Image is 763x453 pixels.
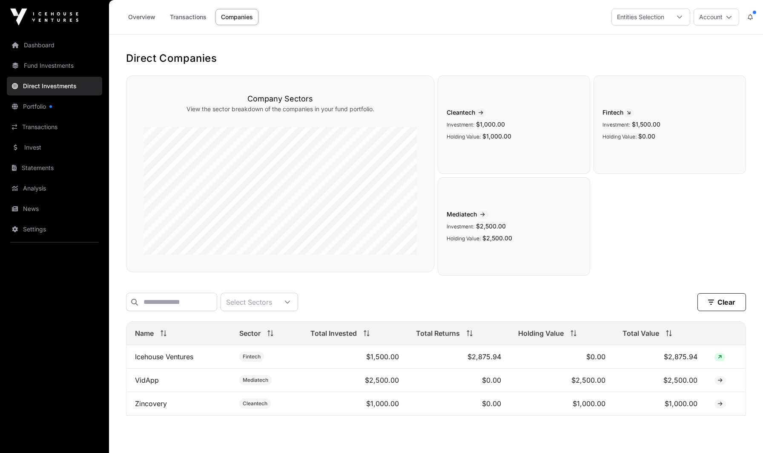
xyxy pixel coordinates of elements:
[143,93,417,105] h3: Company Sectors
[135,352,193,361] a: Icehouse Ventures
[614,345,706,369] td: $2,875.94
[7,97,102,116] a: Portfolio
[407,369,510,392] td: $0.00
[614,392,706,415] td: $1,000.00
[602,121,630,128] span: Investment:
[310,328,357,338] span: Total Invested
[510,392,614,415] td: $1,000.00
[518,328,564,338] span: Holding Value
[476,121,505,128] span: $1,000.00
[135,376,159,384] a: VidApp
[632,121,660,128] span: $1,500.00
[407,392,510,415] td: $0.00
[239,328,261,338] span: Sector
[164,9,212,25] a: Transactions
[447,235,481,242] span: Holding Value:
[612,9,669,25] div: Entities Selection
[407,345,510,369] td: $2,875.94
[7,199,102,218] a: News
[135,328,154,338] span: Name
[694,9,739,26] button: Account
[7,138,102,157] a: Invest
[614,369,706,392] td: $2,500.00
[135,399,167,408] a: Zincovery
[243,377,268,384] span: Mediatech
[602,108,737,117] span: Fintech
[602,133,637,140] span: Holding Value:
[447,133,481,140] span: Holding Value:
[720,412,763,453] iframe: Chat Widget
[143,105,417,113] p: View the sector breakdown of the companies in your fund portfolio.
[510,345,614,369] td: $0.00
[482,133,511,140] span: $1,000.00
[7,220,102,239] a: Settings
[447,210,581,219] span: Mediatech
[10,9,78,26] img: Icehouse Ventures Logo
[697,293,746,311] button: Clear
[447,223,474,230] span: Investment:
[476,222,506,230] span: $2,500.00
[7,179,102,198] a: Analysis
[123,9,161,25] a: Overview
[447,121,474,128] span: Investment:
[221,293,277,311] div: Select Sectors
[215,9,258,25] a: Companies
[7,118,102,136] a: Transactions
[302,392,407,415] td: $1,000.00
[638,133,655,140] span: $0.00
[302,345,407,369] td: $1,500.00
[622,328,659,338] span: Total Value
[7,77,102,95] a: Direct Investments
[126,52,746,65] h1: Direct Companies
[243,353,261,360] span: Fintech
[243,400,267,407] span: Cleantech
[416,328,460,338] span: Total Returns
[447,108,581,117] span: Cleantech
[302,369,407,392] td: $2,500.00
[7,36,102,55] a: Dashboard
[7,56,102,75] a: Fund Investments
[482,234,512,242] span: $2,500.00
[7,159,102,177] a: Statements
[510,369,614,392] td: $2,500.00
